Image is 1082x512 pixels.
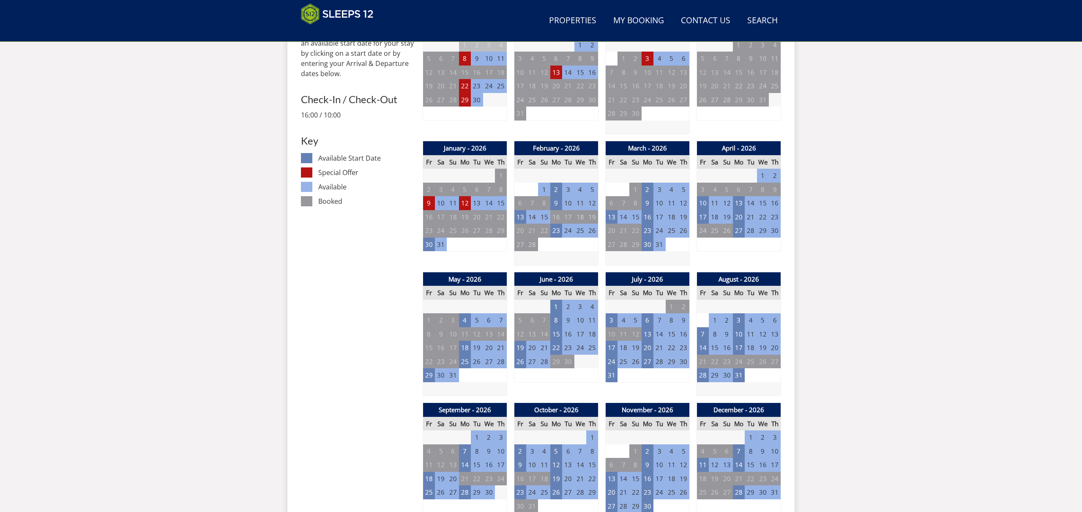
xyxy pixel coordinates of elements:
[483,196,495,210] td: 14
[653,196,665,210] td: 10
[318,182,416,192] dd: Available
[562,66,574,79] td: 14
[459,66,471,79] td: 15
[538,210,550,224] td: 15
[709,66,721,79] td: 13
[678,11,734,30] a: Contact Us
[538,93,550,107] td: 26
[301,28,416,79] p: You can browse the calendar to find an available start date for your stay by clicking on a start ...
[618,210,629,224] td: 14
[666,66,678,79] td: 12
[471,196,483,210] td: 13
[678,79,689,93] td: 20
[514,79,526,93] td: 17
[629,210,641,224] td: 15
[606,66,618,79] td: 7
[697,52,709,66] td: 5
[459,196,471,210] td: 12
[606,93,618,107] td: 21
[447,196,459,210] td: 11
[574,66,586,79] td: 15
[447,52,459,66] td: 7
[459,155,471,169] th: Mo
[769,155,781,169] th: Th
[546,11,600,30] a: Properties
[757,155,769,169] th: We
[642,210,653,224] td: 16
[653,155,665,169] th: Tu
[709,155,721,169] th: Sa
[550,210,562,224] td: 16
[606,141,690,155] th: March - 2026
[769,38,781,52] td: 4
[666,224,678,238] td: 25
[586,183,598,197] td: 5
[653,93,665,107] td: 25
[423,224,435,238] td: 23
[769,196,781,210] td: 16
[721,155,732,169] th: Su
[514,238,526,252] td: 27
[514,141,598,155] th: February - 2026
[526,93,538,107] td: 25
[629,224,641,238] td: 22
[514,52,526,66] td: 3
[721,66,732,79] td: 14
[745,210,757,224] td: 21
[678,93,689,107] td: 27
[459,210,471,224] td: 19
[526,210,538,224] td: 14
[697,210,709,224] td: 17
[514,224,526,238] td: 20
[606,272,690,286] th: July - 2026
[618,107,629,120] td: 29
[666,52,678,66] td: 5
[574,224,586,238] td: 25
[757,210,769,224] td: 22
[514,155,526,169] th: Fr
[629,196,641,210] td: 8
[586,79,598,93] td: 23
[423,79,435,93] td: 19
[447,155,459,169] th: Su
[642,79,653,93] td: 17
[514,210,526,224] td: 13
[709,224,721,238] td: 25
[483,38,495,52] td: 3
[435,183,447,197] td: 3
[562,93,574,107] td: 28
[678,224,689,238] td: 26
[606,196,618,210] td: 6
[769,52,781,66] td: 11
[514,93,526,107] td: 24
[653,238,665,252] td: 31
[666,79,678,93] td: 19
[459,52,471,66] td: 8
[697,79,709,93] td: 19
[318,196,416,206] dd: Booked
[562,155,574,169] th: Tu
[483,155,495,169] th: We
[471,155,483,169] th: Tu
[721,196,732,210] td: 12
[483,224,495,238] td: 28
[733,66,745,79] td: 15
[574,210,586,224] td: 18
[709,93,721,107] td: 27
[697,196,709,210] td: 10
[574,38,586,52] td: 1
[483,183,495,197] td: 7
[618,196,629,210] td: 7
[709,52,721,66] td: 6
[629,52,641,66] td: 2
[318,153,416,163] dd: Available Start Date
[629,238,641,252] td: 29
[618,238,629,252] td: 28
[733,155,745,169] th: Mo
[586,224,598,238] td: 26
[562,224,574,238] td: 24
[709,79,721,93] td: 20
[769,224,781,238] td: 30
[745,66,757,79] td: 16
[757,224,769,238] td: 29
